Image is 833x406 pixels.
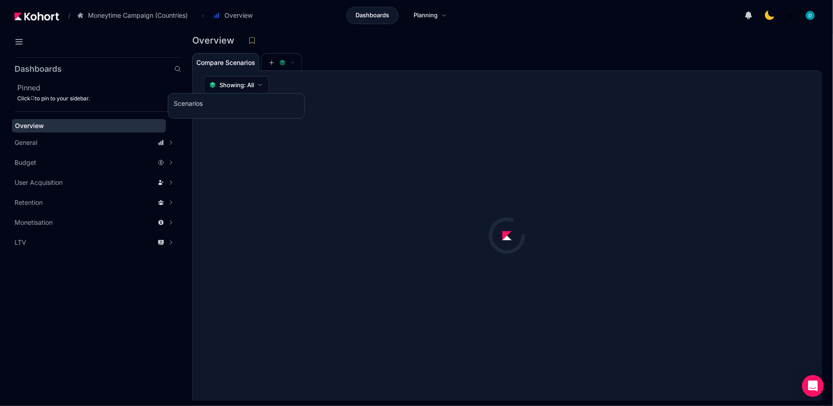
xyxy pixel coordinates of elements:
div: Open Intercom Messenger [802,375,824,397]
a: Planning [404,7,456,24]
span: Overview [224,11,253,20]
h3: Scenarios [174,99,203,110]
span: Compare Scenarios [196,59,255,66]
span: General [15,138,37,147]
span: Retention [15,198,43,207]
img: logo_MoneyTimeLogo_1_20250619094856634230.png [786,11,795,20]
button: Showing: All [204,76,269,94]
a: Overview [12,119,166,133]
h2: Dashboards [15,65,62,73]
span: › [200,12,206,19]
span: Dashboards [356,11,389,20]
div: Click to pin to your sidebar. [17,95,181,102]
span: User Acquisition [15,178,63,187]
h3: Overview [192,36,240,45]
span: Moneytime Campaign (Countries) [88,11,188,20]
span: Showing: All [219,80,254,89]
span: Planning [414,11,438,20]
span: Overview [15,122,44,129]
button: Overview [209,8,262,23]
span: Monetisation [15,218,53,227]
button: Moneytime Campaign (Countries) [72,8,197,23]
span: LTV [15,238,26,247]
span: / [61,11,70,20]
a: Dashboards [346,7,399,24]
h2: Pinned [17,82,181,93]
img: Kohort logo [15,12,59,20]
span: Budget [15,158,36,167]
